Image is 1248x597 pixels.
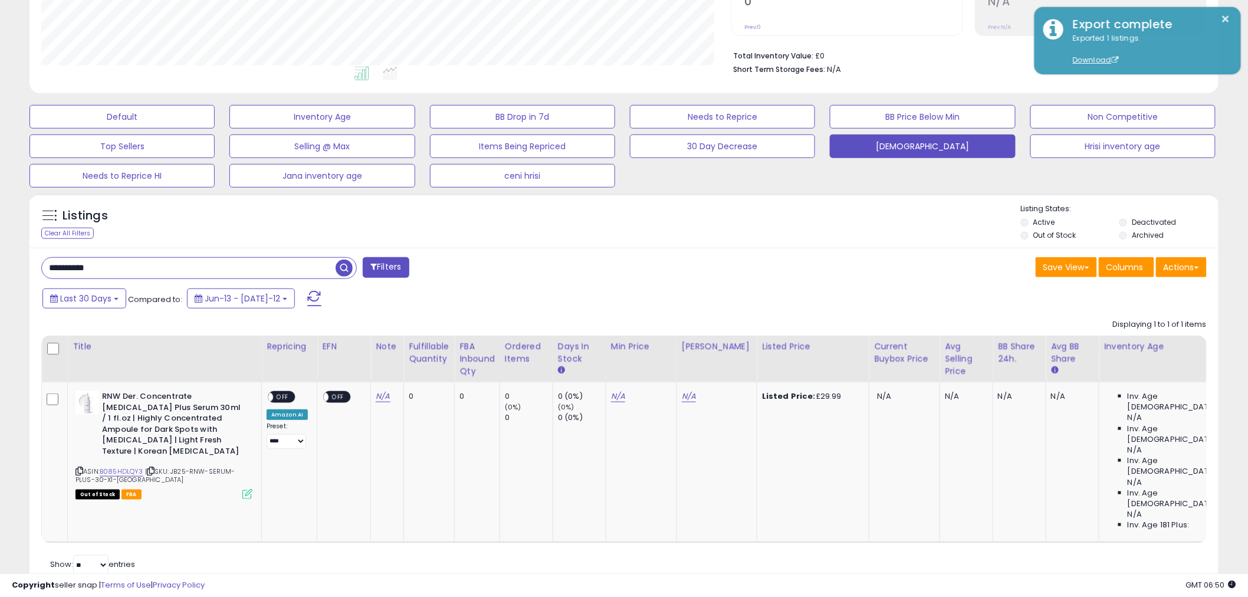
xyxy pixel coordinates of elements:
button: Top Sellers [29,135,215,158]
div: N/A [945,391,984,402]
div: 0 [409,391,445,402]
span: N/A [1128,412,1142,423]
div: Export complete [1064,16,1232,33]
b: Listed Price: [762,391,816,402]
span: Inv. Age [DEMOGRAPHIC_DATA]: [1128,391,1236,412]
span: Last 30 Days [60,293,111,304]
span: Compared to: [128,294,182,305]
span: N/A [1128,509,1142,520]
span: N/A [877,391,891,402]
b: RNW Der. Concentrate [MEDICAL_DATA] Plus Serum 30ml / 1 fl.oz | Highly Concentrated Ampoule for D... [102,391,245,460]
div: N/A [998,391,1037,402]
div: 0 (0%) [558,391,606,402]
span: Inv. Age [DEMOGRAPHIC_DATA]: [1128,455,1236,477]
a: N/A [682,391,696,402]
span: All listings that are currently out of stock and unavailable for purchase on Amazon [75,490,120,500]
div: N/A [1051,391,1090,402]
button: Non Competitive [1030,105,1216,129]
span: N/A [827,64,841,75]
li: £0 [733,48,1198,62]
span: Jun-13 - [DATE]-12 [205,293,280,304]
small: (0%) [558,402,574,412]
small: Prev: N/A [988,24,1011,31]
div: Days In Stock [558,340,601,365]
button: Jun-13 - [DATE]-12 [187,288,295,309]
small: Avg BB Share. [1051,365,1058,376]
div: seller snap | | [12,580,205,591]
div: Avg BB Share [1051,340,1094,365]
button: BB Drop in 7d [430,105,615,129]
label: Deactivated [1132,217,1176,227]
button: Actions [1156,257,1207,277]
div: Exported 1 listings. [1064,33,1232,66]
div: BB Share 24h. [998,340,1041,365]
span: Inv. Age 181 Plus: [1128,520,1190,530]
button: Columns [1099,257,1154,277]
h5: Listings [63,208,108,224]
button: Items Being Repriced [430,135,615,158]
div: FBA inbound Qty [459,340,495,378]
strong: Copyright [12,579,55,591]
a: Privacy Policy [153,579,205,591]
div: Listed Price [762,340,864,353]
div: Fulfillable Quantity [409,340,449,365]
button: × [1221,12,1231,27]
div: Note [376,340,399,353]
span: FBA [121,490,142,500]
span: | SKU: JB25-RNW-SERUM-PLUS-30-X1-[GEOGRAPHIC_DATA] [75,467,235,484]
small: Prev: 0 [744,24,761,31]
div: Min Price [611,340,672,353]
button: Needs to Reprice [630,105,815,129]
label: Out of Stock [1033,230,1076,240]
div: Ordered Items [505,340,548,365]
button: Save View [1036,257,1097,277]
img: 21oGjieXjBL._SL40_.jpg [75,391,99,415]
button: Hrisi inventory age [1030,135,1216,158]
span: N/A [1128,445,1142,455]
span: Columns [1106,261,1144,273]
label: Active [1033,217,1055,227]
button: 30 Day Decrease [630,135,815,158]
button: Filters [363,257,409,278]
span: OFF [273,392,292,402]
button: Needs to Reprice HI [29,164,215,188]
span: N/A [1128,477,1142,488]
div: EFN [322,340,366,353]
span: 2025-08-12 06:50 GMT [1186,579,1236,591]
a: Download [1073,55,1119,65]
a: Terms of Use [101,579,151,591]
div: Clear All Filters [41,228,94,239]
button: [DEMOGRAPHIC_DATA] [830,135,1015,158]
div: Current Buybox Price [874,340,935,365]
div: Inventory Age [1104,340,1240,353]
b: Total Inventory Value: [733,51,813,61]
div: Displaying 1 to 1 of 1 items [1113,319,1207,330]
div: [PERSON_NAME] [682,340,752,353]
button: Inventory Age [229,105,415,129]
div: ASIN: [75,391,252,498]
div: Avg Selling Price [945,340,988,378]
button: Last 30 Days [42,288,126,309]
div: Amazon AI [267,409,308,420]
small: Days In Stock. [558,365,565,376]
a: N/A [611,391,625,402]
div: 0 (0%) [558,412,606,423]
a: B085HDLQY3 [100,467,143,477]
span: OFF [329,392,348,402]
button: Selling @ Max [229,135,415,158]
label: Archived [1132,230,1164,240]
button: Default [29,105,215,129]
div: Title [73,340,257,353]
span: Inv. Age [DEMOGRAPHIC_DATA]-180: [1128,488,1236,509]
div: 0 [505,391,553,402]
p: Listing States: [1021,204,1219,215]
span: Inv. Age [DEMOGRAPHIC_DATA]: [1128,424,1236,445]
div: Repricing [267,340,312,353]
b: Short Term Storage Fees: [733,64,825,74]
div: 0 [505,412,553,423]
div: £29.99 [762,391,860,402]
button: BB Price Below Min [830,105,1015,129]
div: Preset: [267,422,308,449]
button: ceni hrisi [430,164,615,188]
div: 0 [459,391,491,402]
